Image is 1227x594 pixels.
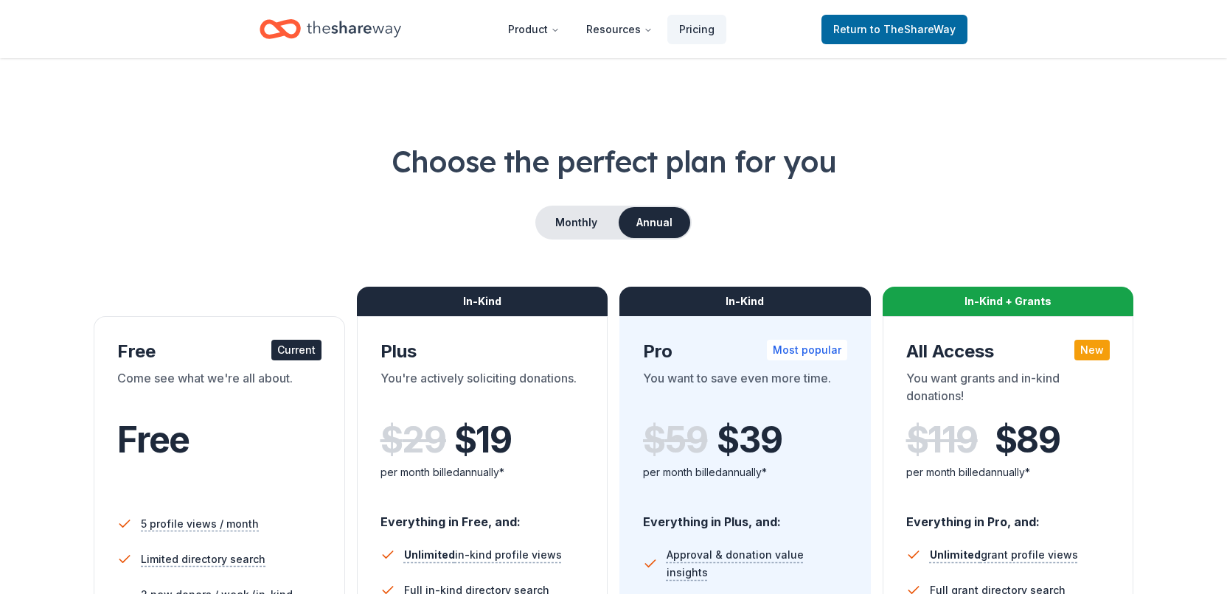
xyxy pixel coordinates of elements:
[643,500,847,531] div: Everything in Plus, and:
[833,21,956,38] span: Return
[537,207,616,238] button: Monthly
[454,419,512,461] span: $ 19
[643,369,847,410] div: You want to save even more time.
[357,287,608,316] div: In-Kind
[906,464,1110,481] div: per month billed annually*
[141,551,265,568] span: Limited directory search
[117,340,321,363] div: Free
[619,287,871,316] div: In-Kind
[906,340,1110,363] div: All Access
[574,15,664,44] button: Resources
[717,419,782,461] span: $ 39
[995,419,1060,461] span: $ 89
[643,464,847,481] div: per month billed annually*
[767,340,847,360] div: Most popular
[380,369,585,410] div: You're actively soliciting donations.
[404,548,455,561] span: Unlimited
[619,207,690,238] button: Annual
[667,546,847,581] span: Approval & donation value insights
[59,141,1168,182] h1: Choose the perfect plan for you
[1074,340,1110,360] div: New
[870,23,956,35] span: to TheShareWay
[380,464,585,481] div: per month billed annually*
[117,369,321,410] div: Come see what we're all about.
[821,15,967,44] a: Returnto TheShareWay
[930,548,981,561] span: Unlimited
[404,548,562,561] span: in-kind profile views
[496,15,571,44] button: Product
[883,287,1134,316] div: In-Kind + Grants
[930,548,1078,561] span: grant profile views
[260,12,401,46] a: Home
[906,500,1110,531] div: Everything in Pro, and:
[643,340,847,363] div: Pro
[380,500,585,531] div: Everything in Free, and:
[496,12,726,46] nav: Main
[906,369,1110,410] div: You want grants and in-kind donations!
[667,15,726,44] a: Pricing
[380,340,585,363] div: Plus
[271,340,321,360] div: Current
[117,418,190,461] span: Free
[141,515,259,533] span: 5 profile views / month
